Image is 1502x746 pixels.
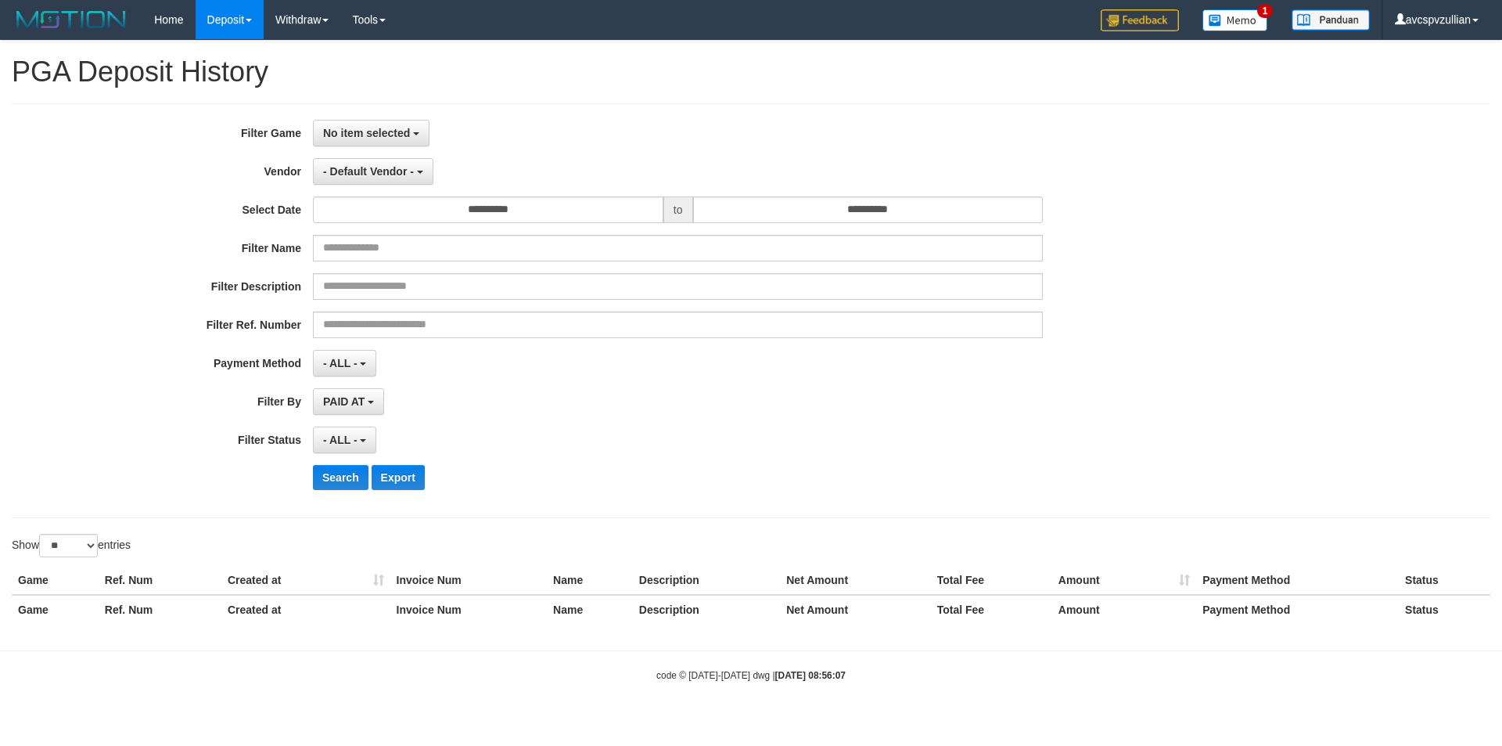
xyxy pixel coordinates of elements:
span: - ALL - [323,434,358,446]
th: Invoice Num [390,566,547,595]
span: 1 [1257,4,1274,18]
th: Name [547,566,633,595]
button: No item selected [313,120,429,146]
th: Status [1399,566,1490,595]
span: No item selected [323,127,410,139]
th: Game [12,566,99,595]
th: Created at [221,595,390,624]
th: Status [1399,595,1490,624]
th: Total Fee [931,595,1052,624]
th: Description [633,595,780,624]
h1: PGA Deposit History [12,56,1490,88]
button: Search [313,465,368,490]
select: Showentries [39,534,98,557]
th: Payment Method [1196,595,1399,624]
button: PAID AT [313,388,384,415]
img: panduan.png [1292,9,1370,31]
th: Amount [1052,595,1196,624]
img: MOTION_logo.png [12,8,131,31]
label: Show entries [12,534,131,557]
th: Invoice Num [390,595,547,624]
button: Export [372,465,425,490]
th: Name [547,595,633,624]
span: PAID AT [323,395,365,408]
span: - ALL - [323,357,358,369]
img: Button%20Memo.svg [1202,9,1268,31]
th: Ref. Num [99,595,221,624]
th: Description [633,566,780,595]
span: - Default Vendor - [323,165,414,178]
button: - ALL - [313,350,376,377]
th: Created at [221,566,390,595]
span: to [663,196,693,223]
img: Feedback.jpg [1101,9,1179,31]
th: Amount [1052,566,1196,595]
th: Game [12,595,99,624]
th: Ref. Num [99,566,221,595]
strong: [DATE] 08:56:07 [775,670,846,681]
button: - ALL - [313,427,376,453]
small: code © [DATE]-[DATE] dwg | [656,670,846,681]
th: Payment Method [1196,566,1399,595]
th: Total Fee [931,566,1052,595]
button: - Default Vendor - [313,158,433,185]
th: Net Amount [780,566,930,595]
th: Net Amount [780,595,930,624]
